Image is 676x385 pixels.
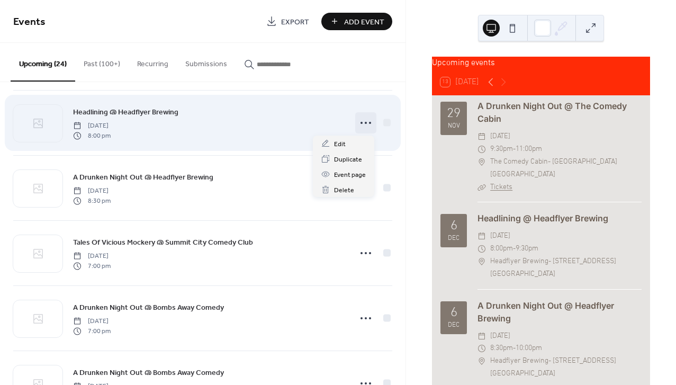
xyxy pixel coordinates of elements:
[477,212,642,225] div: Headlining @ Headflyer Brewing
[177,43,236,80] button: Submissions
[73,186,111,196] span: [DATE]
[477,156,486,168] div: ​
[281,16,309,28] span: Export
[73,302,224,314] span: A Drunken Night Out @ Bombs Away Comedy
[513,342,516,355] span: -
[73,172,213,183] span: A Drunken Night Out @ Headflyer Brewing
[73,236,253,248] a: Tales Of Vicious Mockery @ Summit City Comedy Club
[516,243,538,255] span: 9:30pm
[73,131,111,140] span: 8:00 pm
[477,299,642,325] div: A Drunken Night Out @ Headflyer Brewing
[334,169,366,181] span: Event page
[477,330,486,343] div: ​
[73,261,111,271] span: 7:00 pm
[450,307,457,320] div: 6
[334,154,362,165] span: Duplicate
[490,342,513,355] span: 8:30pm
[477,101,627,124] a: A Drunken Night Out @ The Comedy Cabin
[490,243,513,255] span: 8:00pm
[73,196,111,205] span: 8:30 pm
[73,366,224,379] a: A Drunken Night Out @ Bombs Away Comedy
[490,156,642,181] span: The Comedy Cabin- [GEOGRAPHIC_DATA] [GEOGRAPHIC_DATA]
[516,143,542,156] span: 11:00pm
[448,322,459,329] div: Dec
[490,183,512,192] a: Tickets
[490,143,513,156] span: 9:30pm
[448,235,459,242] div: Dec
[516,342,542,355] span: 10:00pm
[73,106,178,118] a: Headlining @ Headflyer Brewing
[73,107,178,118] span: Headlining @ Headflyer Brewing
[477,255,486,268] div: ​
[477,130,486,143] div: ​
[13,12,46,32] span: Events
[73,326,111,336] span: 7:00 pm
[73,237,253,248] span: Tales Of Vicious Mockery @ Summit City Comedy Club
[73,121,111,131] span: [DATE]
[477,230,486,243] div: ​
[477,243,486,255] div: ​
[73,171,213,183] a: A Drunken Night Out @ Headflyer Brewing
[75,43,129,80] button: Past (100+)
[334,185,354,196] span: Delete
[450,220,457,233] div: 6
[490,330,510,343] span: [DATE]
[334,139,346,150] span: Edit
[447,108,461,121] div: 29
[513,243,516,255] span: -
[490,130,510,143] span: [DATE]
[477,143,486,156] div: ​
[73,317,111,326] span: [DATE]
[477,181,486,194] div: ​
[490,255,642,281] span: Headflyer Brewing- [STREET_ADDRESS] [GEOGRAPHIC_DATA]
[477,355,486,368] div: ​
[432,57,650,69] div: Upcoming events
[73,301,224,314] a: A Drunken Night Out @ Bombs Away Comedy
[73,368,224,379] span: A Drunken Night Out @ Bombs Away Comedy
[448,123,460,130] div: Nov
[490,230,510,243] span: [DATE]
[513,143,516,156] span: -
[477,342,486,355] div: ​
[129,43,177,80] button: Recurring
[490,355,642,380] span: Headflyer Brewing- [STREET_ADDRESS] [GEOGRAPHIC_DATA]
[258,13,317,30] a: Export
[73,252,111,261] span: [DATE]
[344,16,384,28] span: Add Event
[11,43,75,82] button: Upcoming (24)
[321,13,392,30] button: Add Event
